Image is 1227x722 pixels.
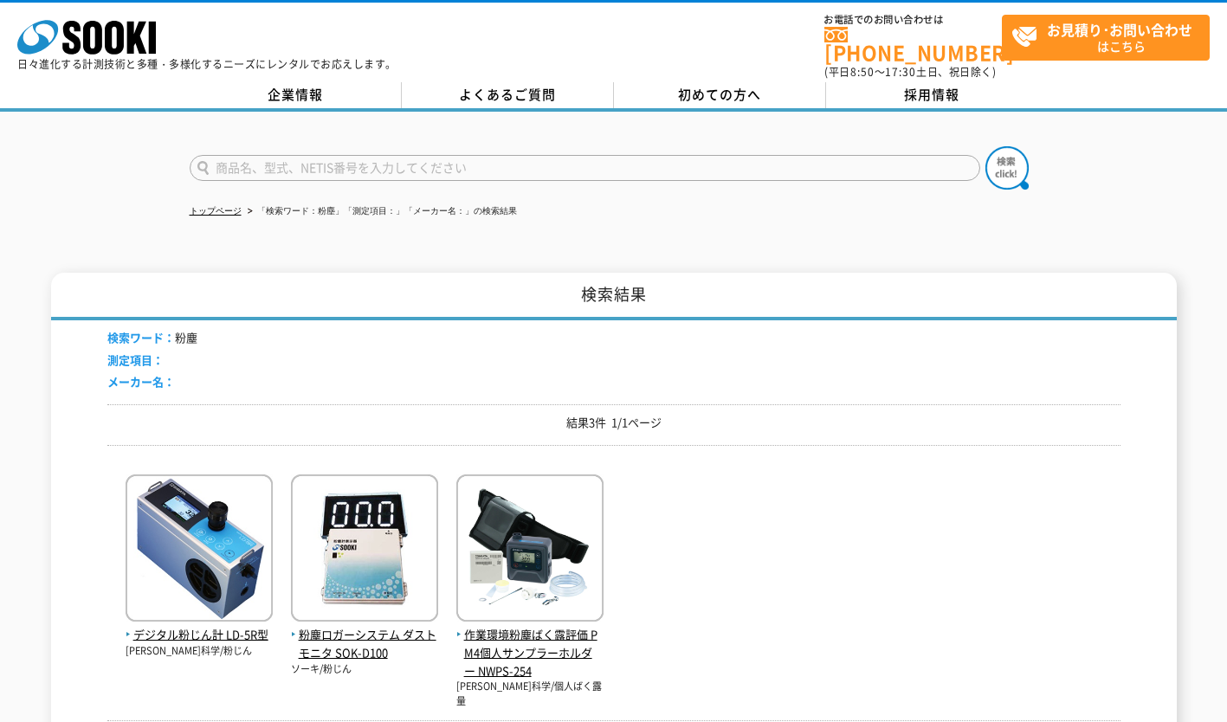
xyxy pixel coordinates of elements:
span: 検索ワード： [107,329,175,345]
span: 17:30 [885,64,916,80]
img: NWPS-254 [456,474,604,626]
a: デジタル粉じん計 LD-5R型 [126,608,273,644]
img: LD-5R型 [126,474,273,626]
a: 作業環境粉塵ばく露評価 PM4個人サンプラーホルダー NWPS-254 [456,608,604,680]
li: 「検索ワード：粉塵」「測定項目：」「メーカー名：」の検索結果 [244,203,517,221]
strong: お見積り･お問い合わせ [1047,19,1192,40]
a: 企業情報 [190,82,402,108]
a: [PHONE_NUMBER] [824,27,1002,62]
a: 粉塵ロガーシステム ダストモニタ SOK-D100 [291,608,438,661]
p: [PERSON_NAME]科学/個人ばく露量 [456,680,604,708]
span: デジタル粉じん計 LD-5R型 [126,626,273,644]
p: [PERSON_NAME]科学/粉じん [126,644,273,659]
h1: 検索結果 [51,273,1177,320]
span: 8:50 [850,64,875,80]
span: お電話でのお問い合わせは [824,15,1002,25]
li: 粉塵 [107,329,197,347]
span: 粉塵ロガーシステム ダストモニタ SOK-D100 [291,626,438,662]
p: ソーキ/粉じん [291,662,438,677]
a: よくあるご質問 [402,82,614,108]
input: 商品名、型式、NETIS番号を入力してください [190,155,980,181]
span: はこちら [1011,16,1209,59]
p: 日々進化する計測技術と多種・多様化するニーズにレンタルでお応えします。 [17,59,397,69]
a: 初めての方へ [614,82,826,108]
a: トップページ [190,206,242,216]
a: 採用情報 [826,82,1038,108]
p: 結果3件 1/1ページ [107,414,1120,432]
span: 作業環境粉塵ばく露評価 PM4個人サンプラーホルダー NWPS-254 [456,626,604,680]
img: SOK-D100 [291,474,438,626]
span: 測定項目： [107,351,164,368]
span: メーカー名： [107,373,175,390]
span: (平日 ～ 土日、祝日除く) [824,64,996,80]
img: btn_search.png [985,146,1029,190]
span: 初めての方へ [678,85,761,104]
a: お見積り･お問い合わせはこちら [1002,15,1210,61]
